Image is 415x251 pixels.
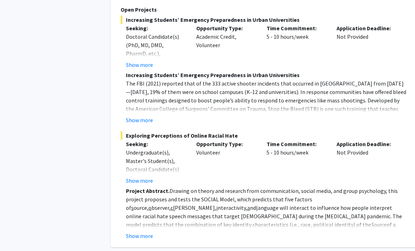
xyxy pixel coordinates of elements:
[266,105,267,112] em: ,
[331,140,402,185] div: Not Provided
[126,116,153,124] button: Show more
[261,24,332,69] div: 5 - 10 hours/week
[126,32,186,83] div: Doctoral Candidate(s) (PhD, MD, DMD, PharmD, etc.), Postdoctoral Researcher(s) / Research Staff, ...
[126,79,407,155] p: The FBI (2021) reported that of the 333 active shooter incidents that occurred in [GEOGRAPHIC_DAT...
[121,5,407,14] p: Open Projects
[126,24,186,32] p: Seeking:
[126,232,153,240] button: Show more
[267,140,326,148] p: Time Commitment:
[337,140,396,148] p: Application Deadline:
[126,148,186,190] div: Undergraduate(s), Master's Student(s), Doctoral Candidate(s) (PhD, MD, DMD, PharmD, etc.), Faculty
[196,140,256,148] p: Opportunity Type:
[216,204,218,211] u: i
[371,221,387,228] em: Source
[5,219,30,246] iframe: Chat
[126,176,153,185] button: Show more
[121,15,407,24] span: Increasing Students’ Emergency Preparedness in Urban Universities
[331,24,402,69] div: Not Provided
[261,140,332,185] div: 5 - 10 hours/week
[126,61,153,69] button: Show more
[191,140,261,185] div: Volunteer
[247,204,250,211] u: a
[196,24,256,32] p: Opportunity Type:
[171,204,173,211] u: c
[126,187,170,194] strong: Project Abstract.
[256,204,258,211] u: l
[337,24,396,32] p: Application Deadline:
[126,71,300,79] strong: Increasing Students’ Emergency Preparedness in Urban Universities
[121,131,407,140] span: Exploring Perceptions of Online Racial Hate
[267,24,326,32] p: Time Commitment:
[191,24,261,69] div: Academic Credit, Volunteer
[126,140,186,148] p: Seeking:
[148,204,152,211] u: o
[131,204,134,211] u: s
